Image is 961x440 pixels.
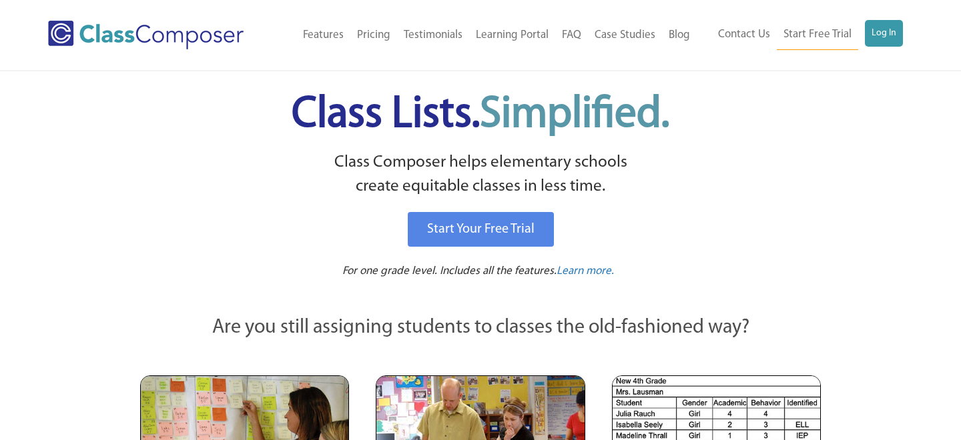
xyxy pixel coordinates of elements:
a: Contact Us [711,20,777,49]
nav: Header Menu [274,21,697,50]
a: Learn more. [557,263,614,280]
a: Pricing [350,21,397,50]
span: Class Lists. [292,93,669,137]
a: Features [296,21,350,50]
span: Start Your Free Trial [427,223,535,236]
p: Class Composer helps elementary schools create equitable classes in less time. [138,151,823,199]
p: Are you still assigning students to classes the old-fashioned way? [140,313,821,343]
a: Blog [662,21,697,50]
img: Class Composer [48,21,244,49]
a: Start Free Trial [777,20,858,50]
a: Log In [865,20,903,47]
span: Learn more. [557,265,614,277]
span: For one grade level. Includes all the features. [342,265,557,277]
nav: Header Menu [697,20,903,50]
a: Learning Portal [469,21,555,50]
a: FAQ [555,21,588,50]
a: Testimonials [397,21,469,50]
a: Case Studies [588,21,662,50]
span: Simplified. [480,93,669,137]
a: Start Your Free Trial [408,212,554,247]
